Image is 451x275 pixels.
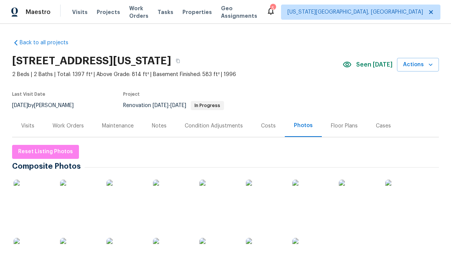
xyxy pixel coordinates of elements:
[331,122,358,130] div: Floor Plans
[356,61,392,68] span: Seen [DATE]
[376,122,391,130] div: Cases
[12,39,85,47] a: Back to all projects
[18,147,73,157] span: Reset Listing Photos
[12,57,171,65] h2: [STREET_ADDRESS][US_STATE]
[261,122,276,130] div: Costs
[12,145,79,159] button: Reset Listing Photos
[12,92,45,96] span: Last Visit Date
[171,54,185,68] button: Copy Address
[26,8,51,16] span: Maestro
[129,5,148,20] span: Work Orders
[123,92,140,96] span: Project
[182,8,212,16] span: Properties
[287,8,423,16] span: [US_STATE][GEOGRAPHIC_DATA], [GEOGRAPHIC_DATA]
[221,5,257,20] span: Geo Assignments
[21,122,34,130] div: Visits
[397,58,439,72] button: Actions
[72,8,88,16] span: Visits
[102,122,134,130] div: Maintenance
[192,103,223,108] span: In Progress
[153,103,168,108] span: [DATE]
[12,103,28,108] span: [DATE]
[123,103,224,108] span: Renovation
[12,71,343,78] span: 2 Beds | 2 Baths | Total: 1397 ft² | Above Grade: 814 ft² | Basement Finished: 583 ft² | 1996
[12,101,83,110] div: by [PERSON_NAME]
[403,60,433,70] span: Actions
[97,8,120,16] span: Projects
[153,103,186,108] span: -
[152,122,167,130] div: Notes
[270,5,275,12] div: 5
[12,163,85,170] span: Composite Photos
[158,9,173,15] span: Tasks
[170,103,186,108] span: [DATE]
[294,122,313,129] div: Photos
[53,122,84,130] div: Work Orders
[185,122,243,130] div: Condition Adjustments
